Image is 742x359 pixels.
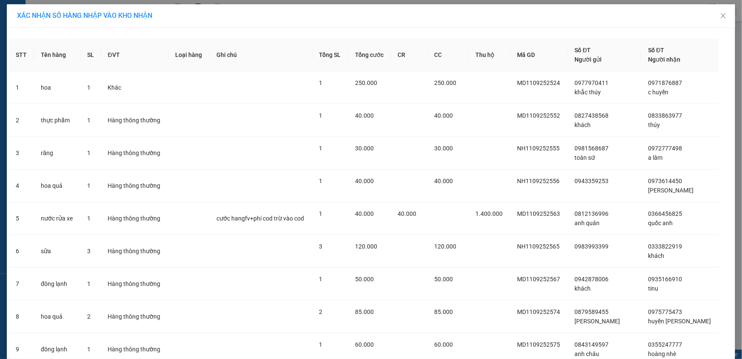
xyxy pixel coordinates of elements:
[9,39,34,71] th: STT
[34,137,80,170] td: răng
[101,202,169,235] td: Hàng thông thường
[391,39,427,71] th: CR
[17,11,152,20] span: XÁC NHẬN SỐ HÀNG NHẬP VÀO KHO NHẬN
[648,351,676,357] span: hoàng nhè
[319,178,323,184] span: 1
[648,308,682,315] span: 0975775473
[648,187,694,194] span: [PERSON_NAME]
[9,104,34,137] td: 2
[575,178,609,184] span: 0943359253
[648,79,682,86] span: 0971876887
[34,104,80,137] td: thực phẩm
[87,84,91,91] span: 1
[34,300,80,333] td: hoa quả
[87,150,91,156] span: 1
[434,276,453,283] span: 50.000
[9,202,34,235] td: 5
[319,79,323,86] span: 1
[648,252,664,259] span: khách
[434,145,453,152] span: 30.000
[517,145,560,152] span: NH1109252555
[648,341,682,348] span: 0355247777
[313,39,348,71] th: Tổng SL
[575,351,600,357] span: anh châu
[216,215,304,222] span: cước hangfv+phí cod trừ vào cod
[9,300,34,333] td: 8
[319,341,323,348] span: 1
[575,154,595,161] span: toàn sứ
[720,12,727,19] span: close
[9,170,34,202] td: 4
[517,178,560,184] span: NH1109252556
[517,112,560,119] span: MD1109252552
[575,308,609,315] span: 0879589455
[319,276,323,283] span: 1
[87,248,91,254] span: 3
[34,235,80,268] td: sữa
[34,170,80,202] td: hoa quả
[434,79,456,86] span: 250.000
[355,341,374,348] span: 60.000
[101,137,169,170] td: Hàng thông thường
[517,210,560,217] span: MD1109252563
[517,243,560,250] span: NH1109252565
[319,112,323,119] span: 1
[575,112,609,119] span: 0827438568
[517,308,560,315] span: MD1109252574
[355,308,374,315] span: 85.000
[398,210,417,217] span: 40.000
[101,170,169,202] td: Hàng thông thường
[168,39,210,71] th: Loại hàng
[476,210,503,217] span: 1.400.000
[575,243,609,250] span: 0983993399
[319,308,323,315] span: 2
[575,79,609,86] span: 0977970411
[648,145,682,152] span: 0972777498
[101,39,169,71] th: ĐVT
[319,210,323,217] span: 1
[434,308,453,315] span: 85.000
[34,39,80,71] th: Tên hàng
[648,47,664,54] span: Số ĐT
[355,210,374,217] span: 40.000
[648,285,658,292] span: tinu
[355,178,374,184] span: 40.000
[210,39,313,71] th: Ghi chú
[9,268,34,300] td: 7
[648,318,711,325] span: huyền [PERSON_NAME]
[319,145,323,152] span: 1
[575,145,609,152] span: 0981568687
[434,341,453,348] span: 60.000
[648,243,682,250] span: 0333822919
[355,243,377,250] span: 120.000
[87,280,91,287] span: 1
[9,235,34,268] td: 6
[648,220,673,226] span: quốc anh
[87,182,91,189] span: 1
[575,318,620,325] span: [PERSON_NAME]
[101,71,169,104] td: Khác
[648,178,682,184] span: 0973614450
[575,276,609,283] span: 0942878006
[648,112,682,119] span: 0833863977
[34,202,80,235] td: nước rửa xe
[348,39,391,71] th: Tổng cước
[648,89,668,96] span: c huyền
[575,47,591,54] span: Số ĐT
[355,145,374,152] span: 30.000
[101,235,169,268] td: Hàng thông thường
[575,285,591,292] span: khách
[575,122,591,128] span: khách
[575,56,602,63] span: Người gửi
[517,341,560,348] span: MD1109252575
[319,243,323,250] span: 3
[517,276,560,283] span: MD1109252567
[517,79,560,86] span: MD1109252524
[648,154,662,161] span: a lâm
[434,112,453,119] span: 40.000
[510,39,568,71] th: Mã GD
[34,71,80,104] td: hoa
[355,276,374,283] span: 50.000
[355,79,377,86] span: 250.000
[87,313,91,320] span: 2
